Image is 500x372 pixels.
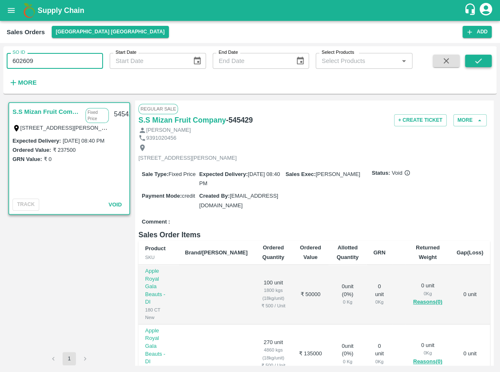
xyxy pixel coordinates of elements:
[335,358,360,365] div: 0 Kg
[292,265,329,324] td: ₹ 50000
[142,193,182,199] label: Payment Mode :
[262,244,284,260] b: Ordered Quantity
[7,53,103,69] input: Enter SO ID
[394,114,447,126] button: + Create Ticket
[398,55,409,66] button: Open
[300,244,321,260] b: Ordered Value
[2,1,21,20] button: open drawer
[189,53,205,69] button: Choose date
[316,171,360,177] span: [PERSON_NAME]
[453,114,487,126] button: More
[109,105,141,124] div: 545429
[145,327,172,366] p: Apple Royal Gala Beauts - DI
[199,171,248,177] label: Expected Delivery :
[286,171,316,177] label: Sales Exec :
[199,193,278,208] span: [EMAIL_ADDRESS][DOMAIN_NAME]
[20,124,119,131] label: [STREET_ADDRESS][PERSON_NAME]
[110,53,186,69] input: Start Date
[145,267,172,306] p: Apple Royal Gala Beauts - DI
[335,298,360,306] div: 0 Kg
[63,138,104,144] label: [DATE] 08:40 PM
[52,26,169,38] button: Select DC
[337,244,359,260] b: Allotted Quantity
[392,169,410,177] span: Void
[373,283,386,306] div: 0 unit
[13,138,61,144] label: Expected Delivery :
[138,229,490,241] h6: Sales Order Items
[412,297,443,307] button: Reasons(0)
[373,298,386,306] div: 0 Kg
[373,342,386,366] div: 0 unit
[13,106,81,117] a: S.S Mizan Fruit Company
[168,171,196,177] span: Fixed Price
[261,302,286,309] div: ₹ 500 / Unit
[412,282,443,307] div: 0 unit
[412,342,443,367] div: 0 unit
[478,2,493,19] div: account of current user
[462,26,492,38] button: Add
[38,5,464,16] a: Supply Chain
[373,358,386,365] div: 0 Kg
[138,154,237,162] p: [STREET_ADDRESS][PERSON_NAME]
[254,265,292,324] td: 100 unit
[412,357,443,367] button: Reasons(0)
[85,108,109,123] p: Fixed Price
[44,156,52,162] label: ₹ 0
[146,126,191,134] p: [PERSON_NAME]
[213,53,289,69] input: End Date
[226,114,253,126] h6: - 545429
[142,171,168,177] label: Sale Type :
[145,306,172,314] div: 180 CT
[53,147,75,153] label: ₹ 237500
[464,3,478,18] div: customer-support
[412,290,443,297] div: 0 Kg
[13,147,51,153] label: Ordered Value:
[182,193,195,199] span: credit
[21,2,38,19] img: logo
[7,75,39,90] button: More
[145,245,166,251] b: Product
[13,156,42,162] label: GRN Value:
[142,218,170,226] label: Comment :
[145,254,172,261] div: SKU
[138,114,226,126] a: S.S Mizan Fruit Company
[138,104,178,114] span: Regular Sale
[292,53,308,69] button: Choose date
[322,49,354,56] label: Select Products
[412,349,443,357] div: 0 Kg
[373,249,385,256] b: GRN
[18,79,37,86] strong: More
[145,314,172,321] div: New
[199,193,230,199] label: Created By :
[416,244,440,260] b: Returned Weight
[261,362,286,369] div: ₹ 500 / Unit
[450,265,490,324] td: 0 unit
[457,249,483,256] b: Gap(Loss)
[372,169,390,177] label: Status:
[13,49,25,56] label: SO ID
[219,49,238,56] label: End Date
[45,352,93,365] nav: pagination navigation
[261,287,286,302] div: 1800 kgs (18kg/unit)
[116,49,136,56] label: Start Date
[335,283,360,306] div: 0 unit ( 0 %)
[185,249,248,256] b: Brand/[PERSON_NAME]
[7,27,45,38] div: Sales Orders
[63,352,76,365] button: page 1
[261,346,286,362] div: 4860 kgs (18kg/unit)
[108,201,122,208] span: Void
[335,342,360,366] div: 0 unit ( 0 %)
[38,6,84,15] b: Supply Chain
[318,55,396,66] input: Select Products
[199,171,280,186] span: [DATE] 08:40 PM
[146,134,176,142] p: 9391020456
